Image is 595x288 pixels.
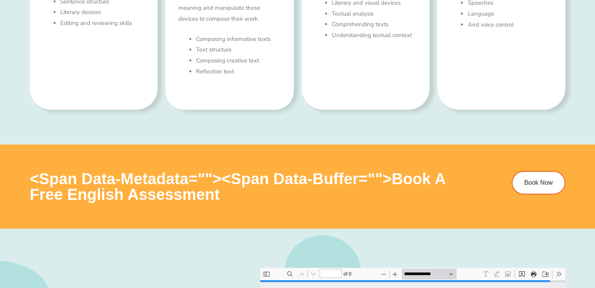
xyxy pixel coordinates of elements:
a: Book Now [512,171,565,194]
li: Reflection text [196,66,281,77]
button: Add or edit images [242,1,253,12]
span: of ⁨0⁩ [82,1,94,12]
li: And voice control [467,20,552,30]
button: Text [220,1,231,12]
span: Book Now [524,180,553,186]
p: Understanding textual context [332,30,417,41]
button: Draw [231,1,242,12]
li: Composing informative texts [196,34,281,45]
li: Literary devices [60,7,145,18]
li: Language [467,9,552,20]
li: Comprehending texts [332,19,417,30]
iframe: Chat Widget [465,200,595,288]
li: Textual analysis [332,9,417,20]
li: Composing creative text [196,55,281,66]
h3: <span data-metadata=" "><span data-buffer=" ">Book a Free english Assessment [30,171,452,202]
li: Text structure [196,44,281,55]
li: Editing and reviewing skills [60,18,145,29]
